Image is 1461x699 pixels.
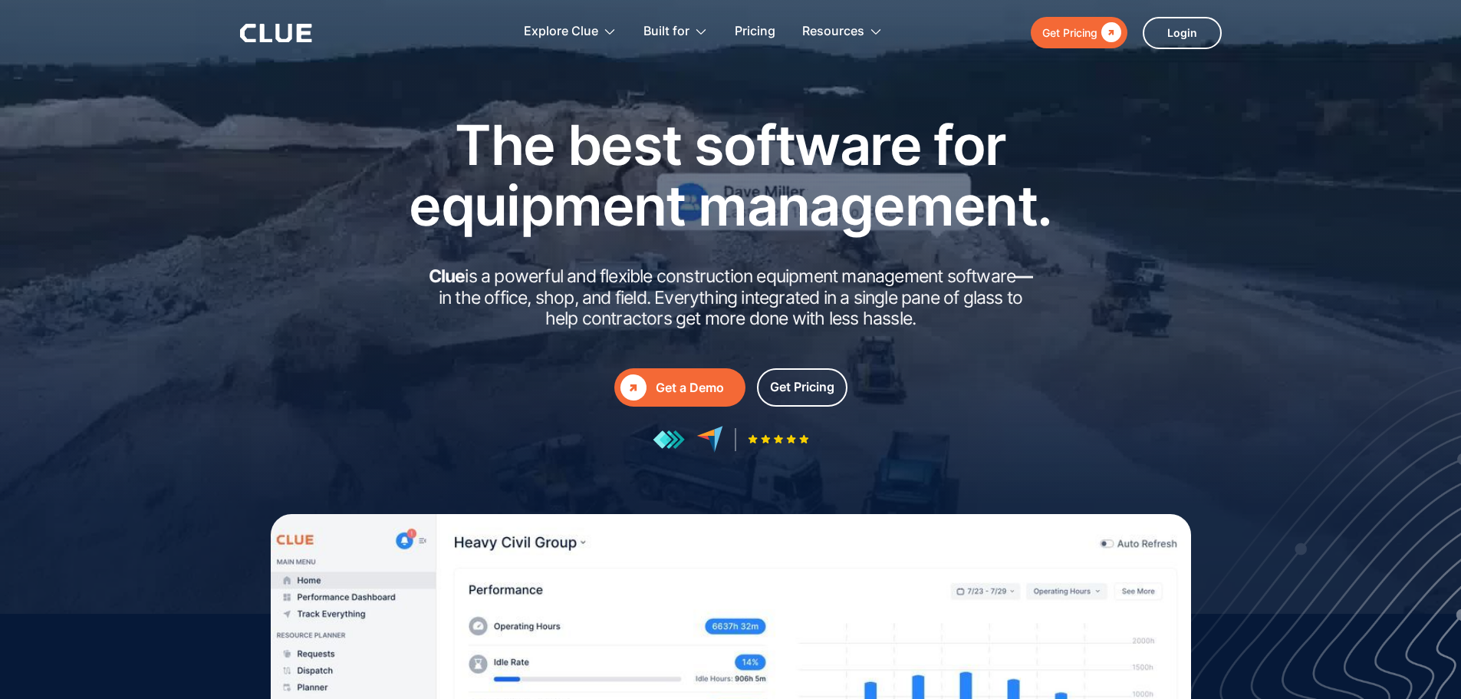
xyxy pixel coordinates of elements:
[653,430,685,450] img: reviews at getapp
[696,426,723,453] img: reviews at capterra
[643,8,708,56] div: Built for
[429,265,466,287] strong: Clue
[770,378,834,397] div: Get Pricing
[620,374,647,401] div: 
[1015,265,1032,287] strong: —
[1143,17,1222,49] a: Login
[1042,23,1097,42] div: Get Pricing
[524,8,617,56] div: Explore Clue
[614,368,745,407] a: Get a Demo
[735,8,775,56] a: Pricing
[1031,17,1127,48] a: Get Pricing
[524,8,598,56] div: Explore Clue
[643,8,689,56] div: Built for
[802,8,883,56] div: Resources
[656,378,739,397] div: Get a Demo
[802,8,864,56] div: Resources
[424,266,1038,330] h2: is a powerful and flexible construction equipment management software in the office, shop, and fi...
[1097,23,1121,42] div: 
[386,114,1076,236] h1: The best software for equipment management.
[757,368,847,407] a: Get Pricing
[748,434,809,444] img: Five-star rating icon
